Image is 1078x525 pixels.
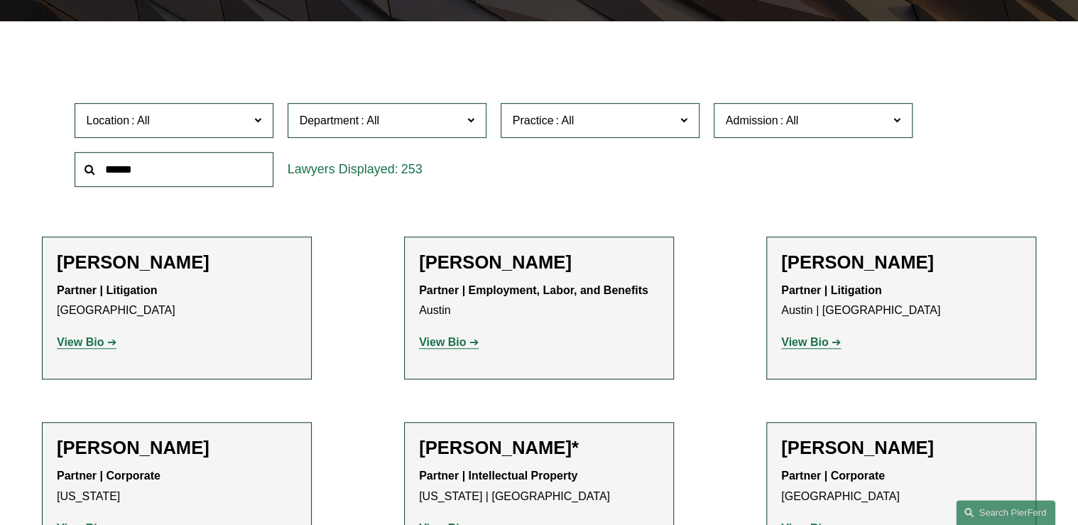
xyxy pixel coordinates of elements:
[419,281,659,322] p: Austin
[781,466,1021,507] p: [GEOGRAPHIC_DATA]
[781,251,1021,274] h2: [PERSON_NAME]
[419,466,659,507] p: [US_STATE] | [GEOGRAPHIC_DATA]
[57,281,297,322] p: [GEOGRAPHIC_DATA]
[781,336,828,348] strong: View Bio
[419,336,466,348] strong: View Bio
[419,336,479,348] a: View Bio
[419,437,659,459] h2: [PERSON_NAME]*
[419,251,659,274] h2: [PERSON_NAME]
[781,470,885,482] strong: Partner | Corporate
[781,284,881,296] strong: Partner | Litigation
[781,281,1021,322] p: Austin | [GEOGRAPHIC_DATA]
[419,284,648,296] strong: Partner | Employment, Labor, and Benefits
[57,251,297,274] h2: [PERSON_NAME]
[781,336,841,348] a: View Bio
[57,466,297,507] p: [US_STATE]
[513,114,554,126] span: Practice
[726,114,778,126] span: Admission
[57,284,157,296] strong: Partner | Litigation
[87,114,130,126] span: Location
[57,336,104,348] strong: View Bio
[57,470,160,482] strong: Partner | Corporate
[781,437,1021,459] h2: [PERSON_NAME]
[57,437,297,459] h2: [PERSON_NAME]
[956,500,1055,525] a: Search this site
[300,114,359,126] span: Department
[57,336,116,348] a: View Bio
[419,470,577,482] strong: Partner | Intellectual Property
[401,162,423,176] span: 253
